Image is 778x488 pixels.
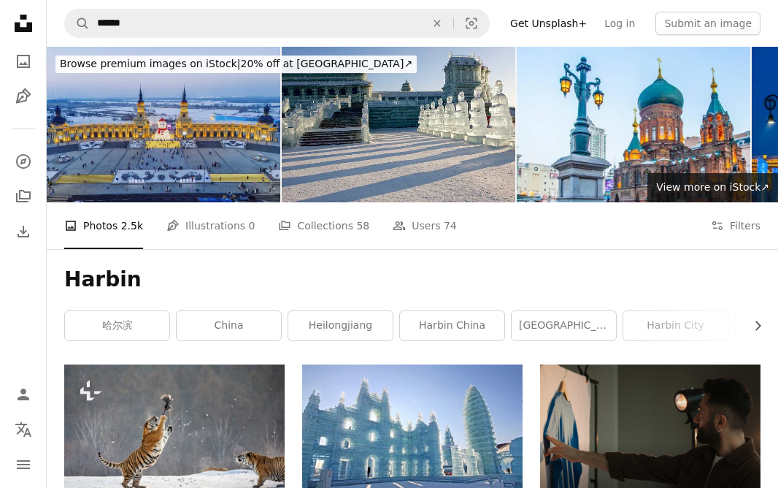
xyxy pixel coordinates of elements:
[64,430,285,443] a: Siberian (Amur) tiger in a jump catches its prey. Very dynamic shot. China. Harbin. Mudanjiang pr...
[9,47,38,76] a: Photos
[278,202,369,249] a: Collections 58
[166,202,255,249] a: Illustrations 0
[64,9,490,38] form: Find visuals sitewide
[65,311,169,340] a: 哈尔滨
[177,311,281,340] a: china
[9,82,38,111] a: Illustrations
[9,182,38,211] a: Collections
[356,218,369,234] span: 58
[393,202,457,249] a: Users 74
[47,47,280,202] img: Harbin Music Park snowman at night
[9,450,38,479] button: Menu
[655,12,760,35] button: Submit an image
[744,311,760,340] button: scroll list to the right
[400,311,504,340] a: harbin china
[282,47,515,202] img: Photo of glass statues in Harbin
[656,181,769,193] span: View more on iStock ↗
[9,217,38,246] a: Download History
[501,12,596,35] a: Get Unsplash+
[444,218,457,234] span: 74
[65,9,90,37] button: Search Unsplash
[9,380,38,409] a: Log in / Sign up
[517,47,750,202] img: Harbin Sophia Cathedral
[623,311,728,340] a: harbin city
[60,58,240,69] span: Browse premium images on iStock |
[596,12,644,35] a: Log in
[9,147,38,176] a: Explore
[64,267,760,293] h1: Harbin
[60,58,412,69] span: 20% off at [GEOGRAPHIC_DATA] ↗
[711,202,760,249] button: Filters
[288,311,393,340] a: heilongjiang
[249,218,255,234] span: 0
[647,173,778,202] a: View more on iStock↗
[9,415,38,444] button: Language
[47,47,425,82] a: Browse premium images on iStock|20% off at [GEOGRAPHIC_DATA]↗
[421,9,453,37] button: Clear
[512,311,616,340] a: [GEOGRAPHIC_DATA]
[302,432,523,445] a: gray concrete building
[454,9,489,37] button: Visual search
